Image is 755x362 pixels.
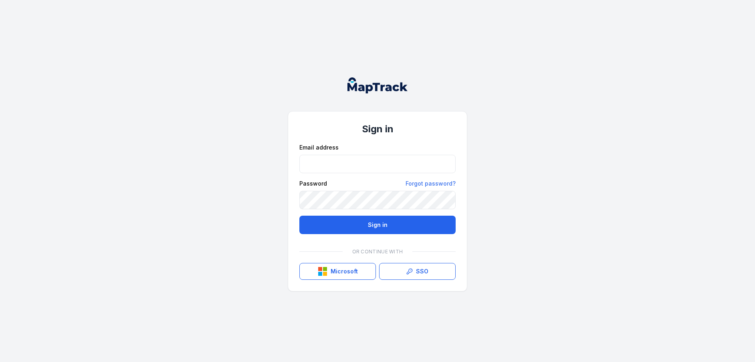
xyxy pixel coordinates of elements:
div: Or continue with [299,244,456,260]
label: Password [299,180,327,188]
button: Sign in [299,216,456,234]
h1: Sign in [299,123,456,135]
button: Microsoft [299,263,376,280]
a: SSO [379,263,456,280]
nav: Global [335,77,420,93]
label: Email address [299,144,339,152]
a: Forgot password? [406,180,456,188]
